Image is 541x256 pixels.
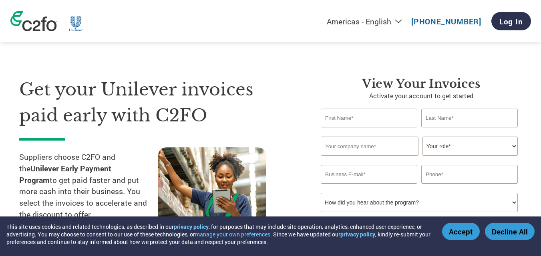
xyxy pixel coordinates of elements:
[321,137,418,156] input: Your company name*
[422,137,518,156] select: Title/Role
[421,128,518,133] div: Invalid last name or last name is too long
[321,109,417,127] input: First Name*
[340,230,375,238] a: privacy policy
[421,165,518,184] input: Phone*
[69,16,83,31] img: Unilever
[19,151,158,220] p: Suppliers choose C2FO and the to get paid faster and put more cash into their business. You selec...
[321,91,522,101] p: Activate your account to get started
[442,223,480,240] button: Accept
[321,157,518,162] div: Invalid company name or company name is too long
[19,77,297,128] h1: Get your Unilever invoices paid early with C2FO
[491,12,531,30] a: Log In
[321,77,522,91] h3: View Your Invoices
[6,223,430,246] div: This site uses cookies and related technologies, as described in our , for purposes that may incl...
[321,128,417,133] div: Invalid first name or first name is too long
[174,223,209,230] a: privacy policy
[321,165,417,184] input: Invalid Email format
[421,109,518,127] input: Last Name*
[321,185,417,190] div: Inavlid Email Address
[158,147,266,226] img: supply chain worker
[421,185,518,190] div: Inavlid Phone Number
[195,230,270,238] button: manage your own preferences
[485,223,535,240] button: Decline All
[411,16,481,26] a: [PHONE_NUMBER]
[10,11,57,31] img: c2fo logo
[19,163,111,185] strong: Unilever Early Payment Program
